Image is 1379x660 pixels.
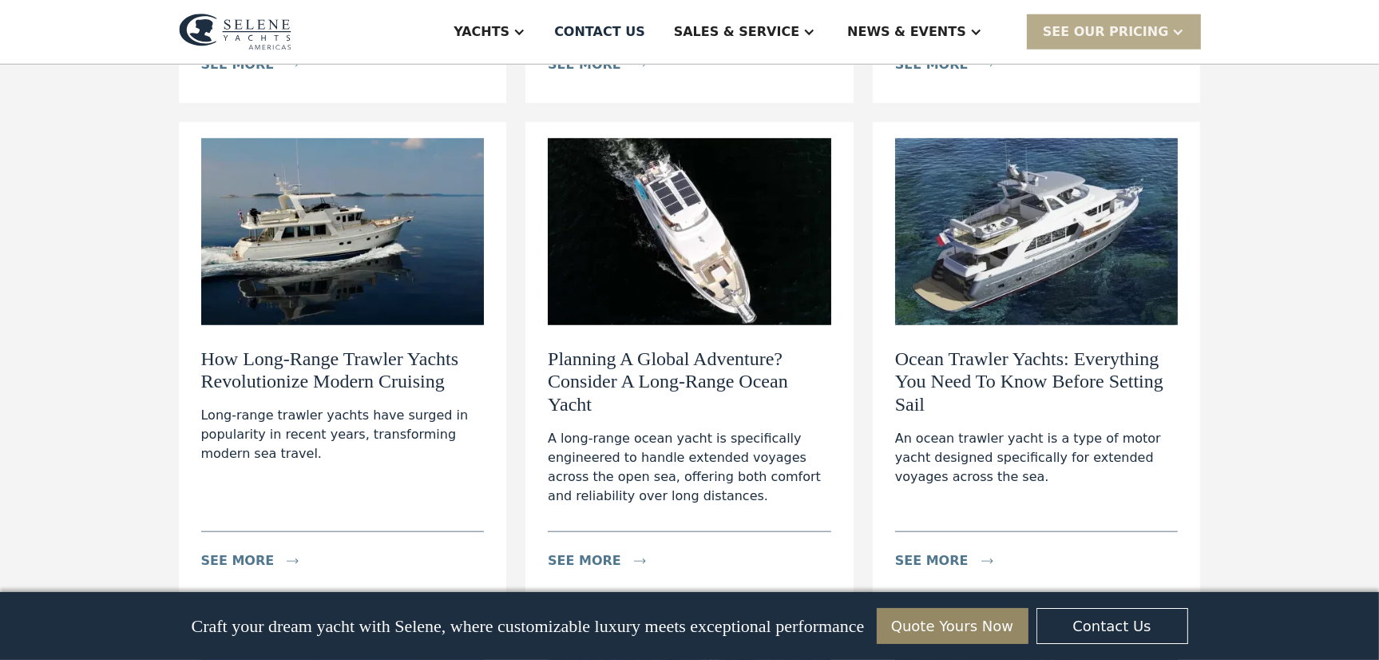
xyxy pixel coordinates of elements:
[548,551,621,571] div: see more
[634,559,646,564] img: icon
[548,348,831,416] h2: Planning A Global Adventure? Consider A Long-Range Ocean Yacht
[1043,22,1169,42] div: SEE Our Pricing
[179,122,507,599] a: How Long-Range Trawler Yachts Revolutionize Modern CruisingLong-range trawler yachts have surged ...
[895,348,1179,416] h2: Ocean Trawler Yachts: Everything You Need To Know Before Setting Sail
[201,406,485,463] div: Long-range trawler yachts have surged in popularity in recent years, transforming modern sea travel.
[201,348,485,394] h2: How Long-Range Trawler Yachts Revolutionize Modern Cruising
[1027,14,1201,49] div: SEE Our Pricing
[981,559,993,564] img: icon
[179,14,291,50] img: logo
[554,22,645,42] div: Contact US
[525,122,854,599] a: Planning A Global Adventure? Consider A Long-Range Ocean YachtA long-range ocean yacht is specifi...
[877,608,1028,644] a: Quote Yours Now
[454,22,509,42] div: Yachts
[873,122,1201,599] a: Ocean Trawler Yachts: Everything You Need To Know Before Setting SailAn ocean trawler yacht is a ...
[674,22,799,42] div: Sales & Service
[895,551,969,571] div: see more
[548,429,831,506] div: A long-range ocean yacht is specifically engineered to handle extended voyages across the open se...
[895,429,1179,487] div: An ocean trawler yacht is a type of motor yacht designed specifically for extended voyages across...
[1036,608,1188,644] a: Contact Us
[201,551,275,571] div: see more
[847,22,966,42] div: News & EVENTS
[287,559,299,564] img: icon
[191,616,864,637] p: Craft your dream yacht with Selene, where customizable luxury meets exceptional performance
